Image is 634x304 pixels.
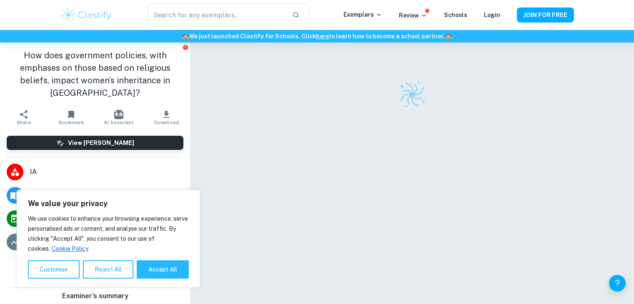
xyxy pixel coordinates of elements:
[28,214,189,254] p: We use cookies to enhance your browsing experience, serve personalised ads or content, and analys...
[60,7,113,23] img: Clastify logo
[182,44,188,50] button: Report issue
[51,245,89,252] a: Cookie Policy
[7,49,183,99] h1: How does government policies, with emphases on those based on religious beliefs, impact women’s i...
[609,275,626,292] button: Help and Feedback
[17,190,200,287] div: We value your privacy
[154,120,179,125] span: Download
[3,291,187,301] h6: Examiner's summary
[104,120,134,125] span: AI Assistant
[148,3,285,27] input: Search for any exemplars...
[316,33,329,40] a: here
[394,77,430,112] img: Clastify logo
[517,7,574,22] button: JOIN FOR FREE
[137,260,189,279] button: Accept All
[7,136,183,150] button: View [PERSON_NAME]
[445,33,452,40] span: 🏫
[48,106,95,129] button: Bookmark
[83,260,133,279] button: Reject All
[399,11,427,20] p: Review
[444,12,467,18] a: Schools
[2,32,632,41] h6: We just launched Clastify for Schools. Click to learn how to become a school partner.
[59,120,84,125] span: Bookmark
[95,106,143,129] button: AI Assistant
[28,260,80,279] button: Customise
[182,33,189,40] span: 🏫
[17,120,31,125] span: Share
[68,138,134,147] h6: View [PERSON_NAME]
[28,199,189,209] p: We value your privacy
[484,12,500,18] a: Login
[114,110,123,119] img: AI Assistant
[30,167,183,177] span: IA
[343,10,382,19] p: Exemplars
[143,106,190,129] button: Download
